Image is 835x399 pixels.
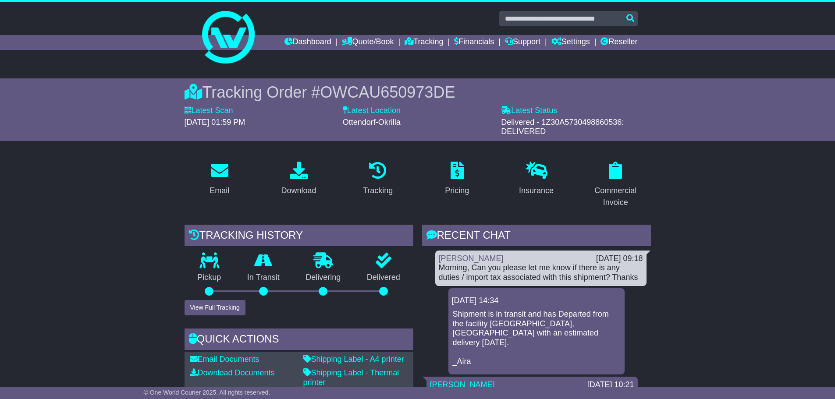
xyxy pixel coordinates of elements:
p: Delivered [354,273,413,282]
button: View Full Tracking [185,300,245,315]
div: Tracking [363,185,393,197]
span: © One World Courier 2025. All rights reserved. [144,389,270,396]
a: Settings [551,35,590,50]
div: [DATE] 09:18 [596,254,643,264]
a: Support [505,35,540,50]
p: Delivering [293,273,354,282]
div: Quick Actions [185,328,413,352]
a: Pricing [439,159,475,200]
span: OWCAU650973DE [320,83,455,101]
a: Tracking [405,35,443,50]
label: Latest Scan [185,106,233,116]
a: Reseller [600,35,637,50]
a: Download [275,159,322,200]
a: Financials [454,35,494,50]
a: [PERSON_NAME] [439,254,504,263]
div: Download [281,185,316,197]
div: Commercial Invoice [586,185,645,208]
div: RECENT CHAT [422,225,651,248]
div: Insurance [519,185,554,197]
a: Tracking [357,159,398,200]
a: [PERSON_NAME] [430,380,495,389]
span: [DATE] 01:59 PM [185,118,245,127]
p: Pickup [185,273,235,282]
a: Quote/Book [342,35,394,50]
div: Email [210,185,229,197]
div: Pricing [445,185,469,197]
p: In Transit [234,273,293,282]
a: Email Documents [190,355,259,364]
span: Delivered - 1Z30A5730498860536: DELIVERED [501,118,624,136]
a: Shipping Label - Thermal printer [303,368,399,387]
a: Commercial Invoice [580,159,651,212]
p: Shipment is in transit and has Departed from the facility [GEOGRAPHIC_DATA], [GEOGRAPHIC_DATA] wi... [453,310,620,367]
a: Insurance [513,159,559,200]
span: Ottendorf-Okrilla [343,118,401,127]
div: Morning, Can you please let me know if there is any duties / import tax associated with this ship... [439,263,643,282]
a: Email [204,159,235,200]
div: Tracking history [185,225,413,248]
label: Latest Location [343,106,401,116]
label: Latest Status [501,106,557,116]
div: [DATE] 10:21 [587,380,634,390]
a: Download Documents [190,368,275,377]
div: [DATE] 14:34 [452,296,621,306]
div: Tracking Order # [185,83,651,102]
a: Dashboard [284,35,331,50]
a: Shipping Label - A4 printer [303,355,404,364]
